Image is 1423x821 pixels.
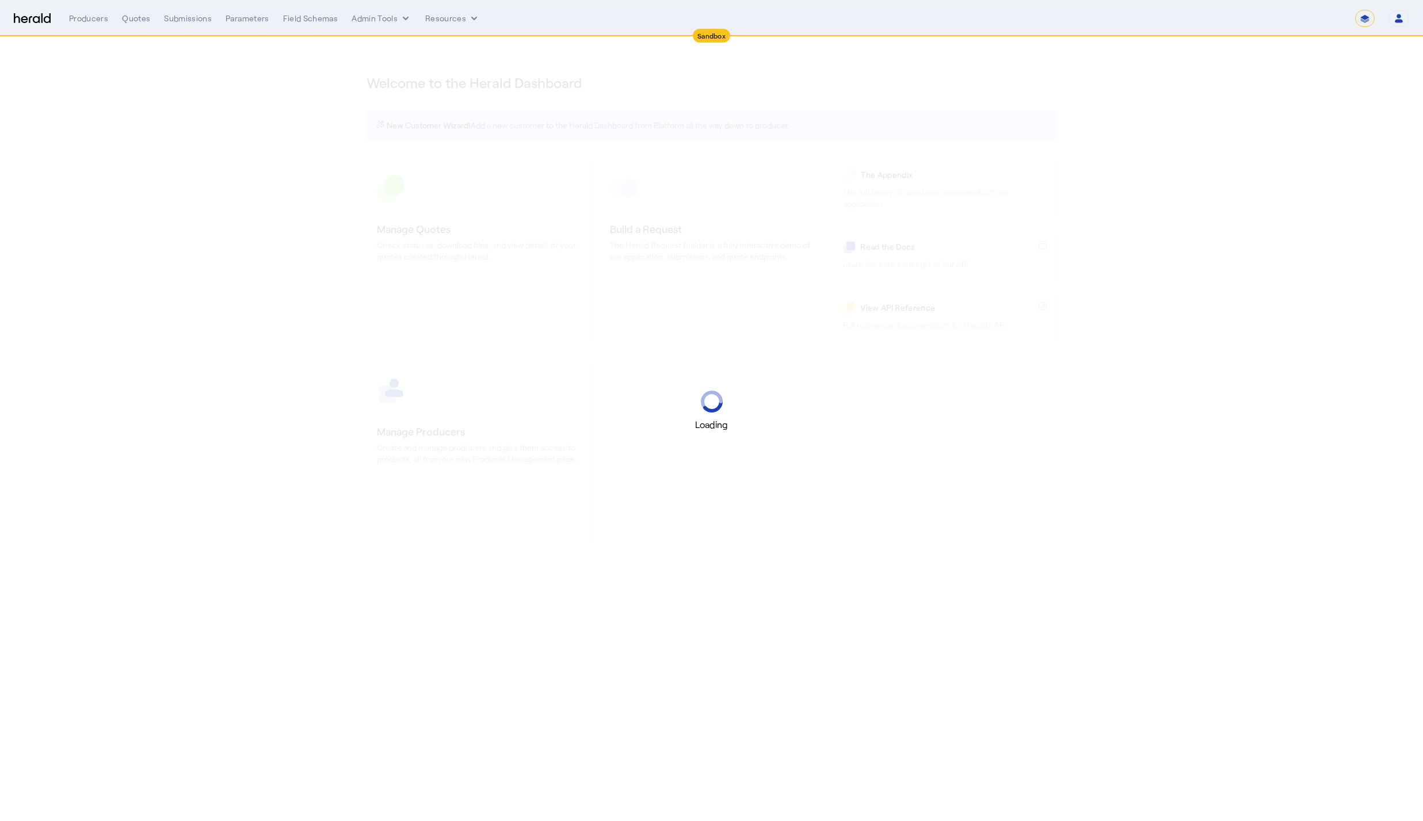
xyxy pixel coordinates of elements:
[352,13,411,24] button: internal dropdown menu
[164,13,212,24] div: Submissions
[425,13,480,24] button: Resources dropdown menu
[283,13,338,24] div: Field Schemas
[122,13,150,24] div: Quotes
[14,13,51,24] img: Herald Logo
[226,13,269,24] div: Parameters
[69,13,108,24] div: Producers
[693,29,730,43] div: Sandbox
